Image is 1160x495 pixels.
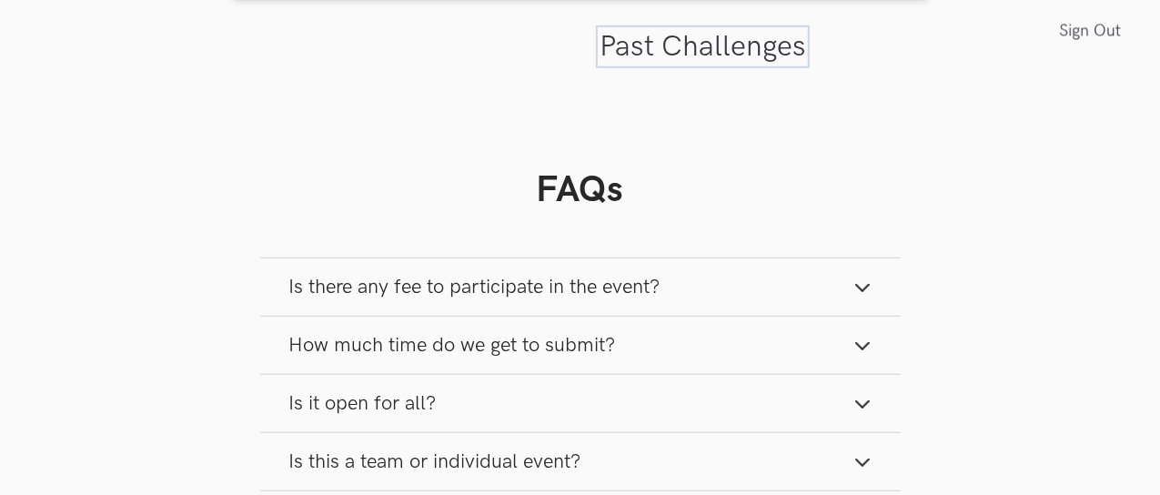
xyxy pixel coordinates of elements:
[289,391,437,416] span: Is it open for all?
[289,275,661,299] span: Is there any fee to participate in the event?
[1059,11,1131,52] a: Sign Out
[260,375,901,432] button: Is it open for all?
[260,168,901,212] h1: FAQs
[260,317,901,374] button: How much time do we get to submit?
[289,450,581,474] span: Is this a team or individual event?
[289,333,616,358] span: How much time do we get to submit?
[260,433,901,490] button: Is this a team or individual event?
[260,258,901,316] button: Is there any fee to participate in the event?
[600,29,806,65] a: Past Challenges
